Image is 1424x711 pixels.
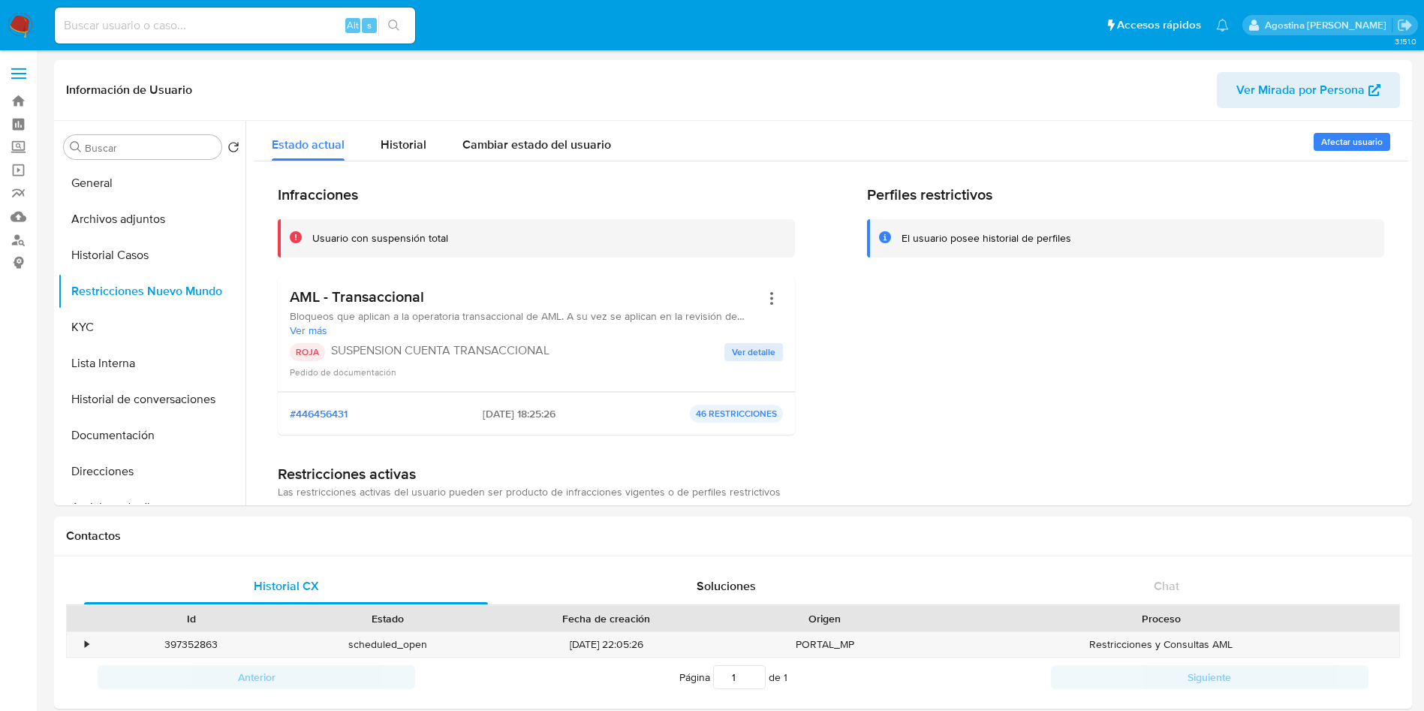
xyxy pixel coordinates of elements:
[227,141,239,158] button: Volver al orden por defecto
[1217,72,1400,108] button: Ver Mirada por Persona
[497,611,716,626] div: Fecha de creación
[58,273,245,309] button: Restricciones Nuevo Mundo
[58,345,245,381] button: Lista Interna
[58,201,245,237] button: Archivos adjuntos
[1154,577,1179,595] span: Chat
[784,670,787,685] span: 1
[1236,72,1365,108] span: Ver Mirada por Persona
[923,632,1399,657] div: Restricciones y Consultas AML
[85,141,215,155] input: Buscar
[70,141,82,153] button: Buscar
[55,16,415,35] input: Buscar usuario o caso...
[290,632,486,657] div: scheduled_open
[486,632,727,657] div: [DATE] 22:05:26
[1265,18,1392,32] p: agostina.faruolo@mercadolibre.com
[66,529,1400,544] h1: Contactos
[58,453,245,490] button: Direcciones
[93,632,290,657] div: 397352863
[58,417,245,453] button: Documentación
[378,15,409,36] button: search-icon
[58,309,245,345] button: KYC
[697,577,756,595] span: Soluciones
[254,577,319,595] span: Historial CX
[58,490,245,526] button: Anticipos de dinero
[58,165,245,201] button: General
[58,381,245,417] button: Historial de conversaciones
[347,18,359,32] span: Alt
[98,665,415,689] button: Anterior
[104,611,279,626] div: Id
[934,611,1389,626] div: Proceso
[737,611,913,626] div: Origen
[679,665,787,689] span: Página de
[58,237,245,273] button: Historial Casos
[1397,17,1413,33] a: Salir
[1051,665,1368,689] button: Siguiente
[66,83,192,98] h1: Información de Usuario
[1117,17,1201,33] span: Accesos rápidos
[85,637,89,652] div: •
[300,611,476,626] div: Estado
[727,632,923,657] div: PORTAL_MP
[367,18,372,32] span: s
[1216,19,1229,32] a: Notificaciones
